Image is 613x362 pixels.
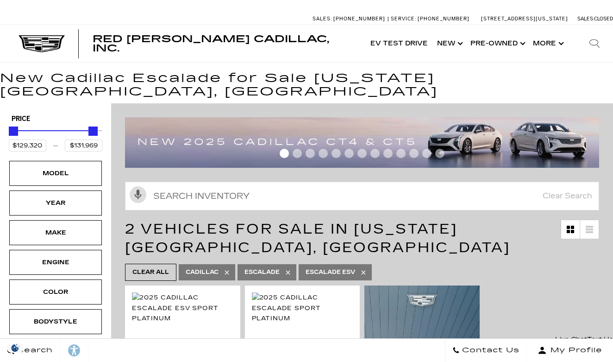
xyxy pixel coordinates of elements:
[445,339,527,362] a: Contact Us
[306,149,315,158] span: Go to slide 3
[313,16,388,21] a: Sales: [PHONE_NUMBER]
[88,127,98,136] div: Maximum Price
[332,149,341,158] span: Go to slide 5
[32,168,79,178] div: Model
[555,336,587,343] span: Live Chat
[370,149,380,158] span: Go to slide 8
[344,149,354,158] span: Go to slide 6
[391,16,416,22] span: Service:
[12,115,100,123] h5: Price
[125,117,599,168] img: 2507-july-ct-offer-09
[5,343,26,353] img: Opt-Out Icon
[9,127,18,136] div: Minimum Price
[132,267,169,278] span: Clear All
[280,149,289,158] span: Go to slide 1
[252,292,353,323] img: 2025 Cadillac Escalade Sport Platinum
[14,344,53,357] span: Search
[93,34,357,53] a: Red [PERSON_NAME] Cadillac, Inc.
[313,16,332,22] span: Sales:
[32,257,79,267] div: Engine
[5,343,26,353] section: Click to Open Cookie Consent Modal
[319,149,328,158] span: Go to slide 4
[460,344,519,357] span: Contact Us
[366,25,432,62] a: EV Test Drive
[547,344,602,357] span: My Profile
[9,140,46,152] input: Minimum
[432,25,466,62] a: New
[383,149,393,158] span: Go to slide 9
[435,149,444,158] span: Go to slide 13
[244,267,280,278] span: Escalade
[481,16,568,22] a: [STREET_ADDRESS][US_STATE]
[19,35,65,53] img: Cadillac Dark Logo with Cadillac White Text
[9,309,102,334] div: BodystyleBodystyle
[65,140,102,152] input: Maximum
[9,250,102,275] div: EngineEngine
[357,149,367,158] span: Go to slide 7
[32,317,79,327] div: Bodystyle
[293,149,302,158] span: Go to slide 2
[186,267,219,278] span: Cadillac
[9,220,102,245] div: MakeMake
[388,16,472,21] a: Service: [PHONE_NUMBER]
[32,228,79,238] div: Make
[9,161,102,186] div: ModelModel
[333,16,385,22] span: [PHONE_NUMBER]
[125,182,599,210] input: Search Inventory
[9,191,102,216] div: YearYear
[125,221,510,256] span: 2 Vehicles for Sale in [US_STATE][GEOGRAPHIC_DATA], [GEOGRAPHIC_DATA]
[466,25,528,62] a: Pre-Owned
[418,16,469,22] span: [PHONE_NUMBER]
[32,198,79,208] div: Year
[527,339,613,362] button: Open user profile menu
[422,149,432,158] span: Go to slide 12
[555,333,587,346] a: Live Chat
[93,33,329,54] span: Red [PERSON_NAME] Cadillac, Inc.
[577,16,594,22] span: Sales:
[9,279,102,305] div: ColorColor
[587,336,613,343] span: Text Us
[594,16,613,22] span: Closed
[409,149,419,158] span: Go to slide 11
[132,292,233,323] img: 2025 Cadillac Escalade ESV Sport Platinum
[528,25,567,62] button: More
[32,287,79,297] div: Color
[396,149,406,158] span: Go to slide 10
[587,333,613,346] a: Text Us
[306,267,355,278] span: Escalade ESV
[9,123,102,152] div: Price
[130,186,146,203] svg: Click to toggle on voice search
